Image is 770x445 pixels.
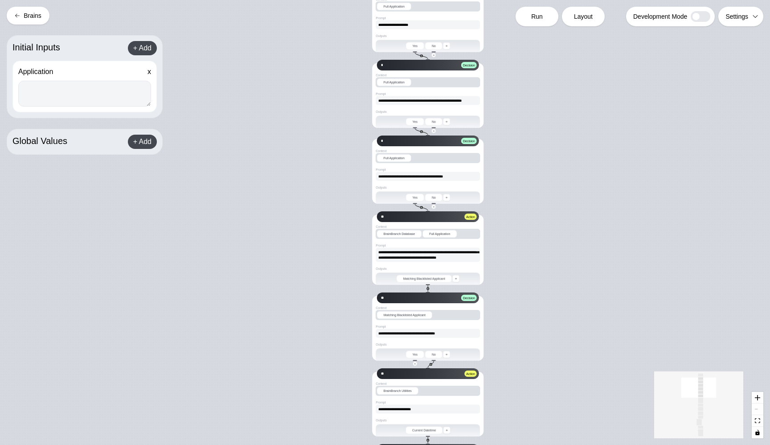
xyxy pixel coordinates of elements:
[376,16,480,21] div: Prompt
[626,7,715,26] div: Development Mode
[7,7,49,25] button: Brains
[430,363,432,366] button: +
[377,3,411,10] div: Full Application
[406,351,424,358] div: Yes
[376,225,480,229] div: Context
[415,53,428,59] g: Edge from 278584f4-5034-4239-a4ac-0ec50d7a3aad to 02f8f18f-dc70-440d-84fc-55a2c3aa0d44
[432,205,436,209] div: +
[415,128,428,135] g: Edge from 02f8f18f-dc70-440d-84fc-55a2c3aa0d44 to f276c4ec-34b0-4ec4-93e6-8af9af82a65f
[376,92,480,96] div: Prompt
[405,427,442,434] div: Current Datetime
[402,60,479,70] img: synapse header
[377,311,432,319] div: Matching Blacklisted Applicant
[376,185,387,190] div: Outputs
[376,306,480,310] div: Context
[461,295,477,301] button: Decision
[376,382,480,386] div: Context
[402,212,479,222] img: synapse header
[376,418,387,423] div: Outputs
[425,42,442,50] div: No
[376,34,387,38] div: Outputs
[752,392,763,404] button: zoom in
[426,439,429,441] button: +
[432,53,436,57] div: +
[562,7,605,26] button: Layout
[425,194,442,202] div: No
[18,66,53,77] div: Application
[377,154,411,162] div: Full Application
[128,41,157,55] div: + Add
[376,110,387,114] div: Outputs
[531,12,543,21] span: Run
[376,78,480,87] button: Full Application
[376,310,480,320] button: Matching Blacklisted Applicant
[413,362,417,366] div: +
[376,229,480,239] button: BrainBranch DatabaseFull Application
[425,118,442,126] div: No
[376,267,387,271] div: Outputs
[406,194,424,202] div: Yes
[428,361,434,368] g: Edge from bba313ed-1070-4b22-a77d-51535a255061 to 04c8c3a7-052c-4bbf-9b7f-5ee1f793549b
[376,386,480,396] button: BrainBranch Utilities
[12,41,60,55] div: Initial Inputs
[426,287,429,290] button: +
[376,400,480,405] div: Prompt
[377,387,418,395] div: BrainBranch Utilities
[461,62,477,68] button: Decision
[402,136,479,146] img: synapse header
[147,66,151,81] div: x
[376,149,480,153] div: Context
[12,135,67,149] div: Global Values
[376,2,480,12] button: Full Application
[377,230,422,238] div: BrainBranch Database
[128,135,157,149] div: + Add
[464,214,476,220] button: Action
[376,325,480,329] div: Prompt
[420,206,423,209] button: +
[461,138,477,144] button: Decision
[397,275,452,283] div: Matching Blacklisted Applicant
[422,230,457,238] div: Full Application
[402,369,479,379] img: synapse header
[425,351,442,358] div: No
[752,392,763,438] div: React Flow controls
[402,293,479,303] img: synapse header
[406,118,424,126] div: Yes
[415,204,428,211] g: Edge from f276c4ec-34b0-4ec4-93e6-8af9af82a65f to 8a7f8005-a66e-41a7-a492-7d05c24abc93
[377,78,411,86] div: Full Application
[432,129,436,133] div: +
[718,7,763,26] button: Settings
[420,130,423,133] button: +
[376,153,480,163] button: Full Application
[376,342,387,347] div: Outputs
[464,371,476,377] button: Action
[420,54,423,57] button: +
[376,243,480,248] div: Prompt
[376,73,480,78] div: Context
[752,415,763,427] button: fit view
[406,42,424,50] div: Yes
[376,168,480,172] div: Prompt
[752,427,763,438] button: toggle interactivity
